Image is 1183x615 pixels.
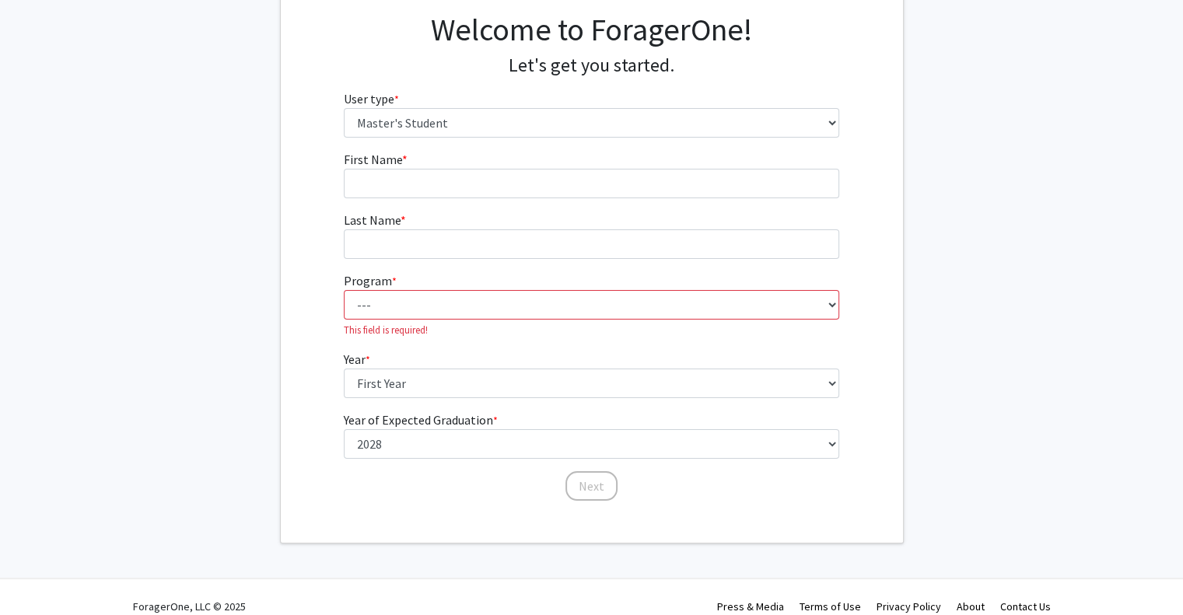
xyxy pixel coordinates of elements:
[344,212,401,228] span: Last Name
[344,323,839,337] p: This field is required!
[344,54,839,77] h4: Let's get you started.
[717,599,784,613] a: Press & Media
[877,599,941,613] a: Privacy Policy
[344,11,839,48] h1: Welcome to ForagerOne!
[565,471,618,501] button: Next
[344,350,370,369] label: Year
[957,599,985,613] a: About
[800,599,861,613] a: Terms of Use
[344,152,402,167] span: First Name
[344,411,498,429] label: Year of Expected Graduation
[1000,599,1051,613] a: Contact Us
[344,271,397,290] label: Program
[12,545,66,603] iframe: Chat
[344,89,399,108] label: User type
